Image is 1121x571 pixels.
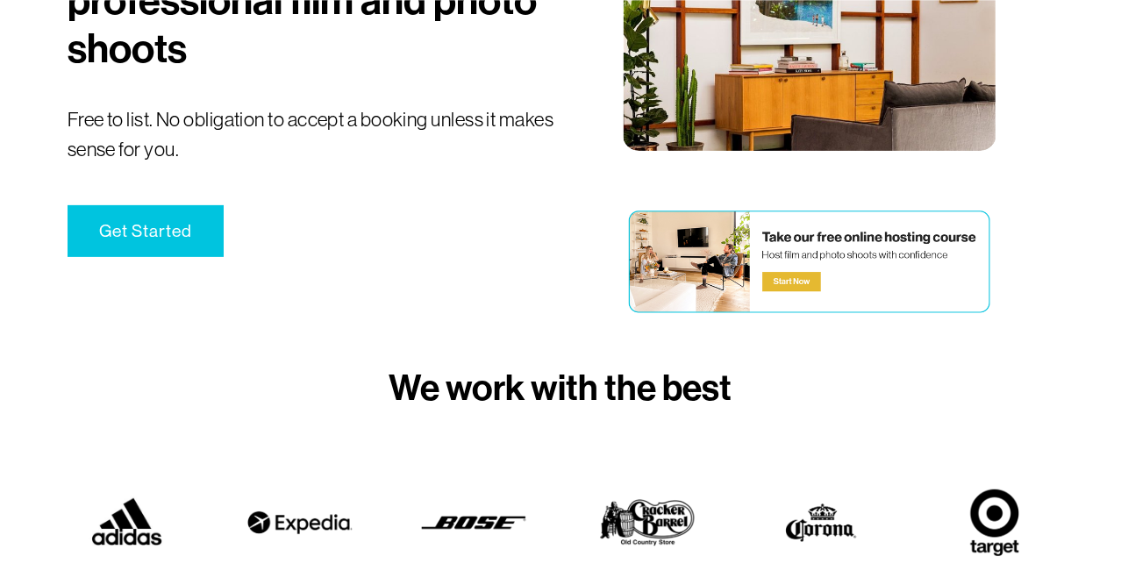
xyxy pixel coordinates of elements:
[762,489,880,556] img: corona.png
[936,489,1053,556] img: target.png
[68,205,224,257] a: Get Started
[68,489,185,556] img: adidas.jpg
[415,489,532,556] img: bose.png
[589,489,706,556] img: cb.png
[68,367,1054,410] h3: We work with the best
[241,489,359,556] img: expedia.png
[68,105,556,165] p: Free to list. No obligation to accept a booking unless it makes sense for you.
